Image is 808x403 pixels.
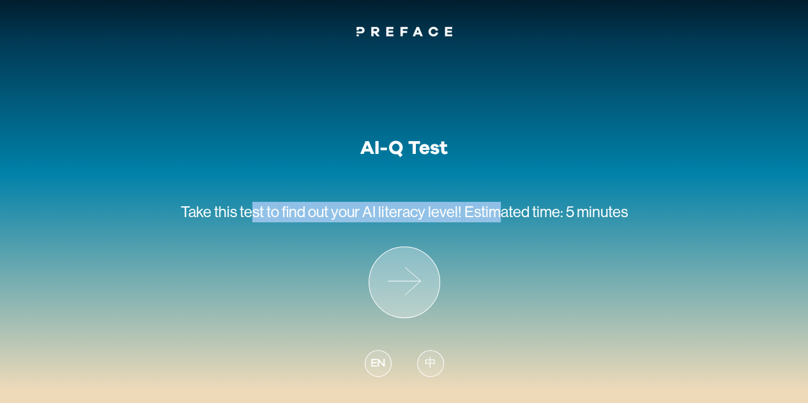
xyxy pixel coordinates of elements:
[425,355,436,372] span: 中
[370,355,385,372] span: EN
[360,137,448,160] h1: AI-Q Test
[181,203,279,220] span: Take this test to
[282,203,462,220] span: find out your AI literacy level!
[464,203,628,220] span: Estimated time: 5 minutes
